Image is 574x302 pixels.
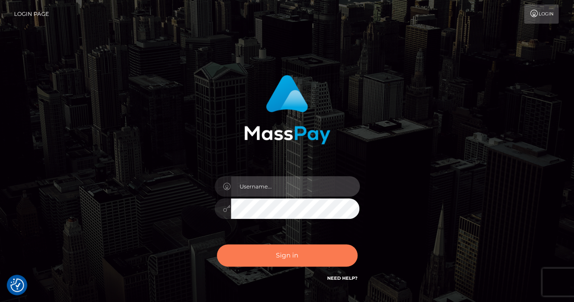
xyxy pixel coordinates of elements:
[244,75,330,144] img: MassPay Login
[327,275,358,281] a: Need Help?
[524,5,559,24] a: Login
[10,278,24,292] button: Consent Preferences
[10,278,24,292] img: Revisit consent button
[14,5,49,24] a: Login Page
[217,244,358,267] button: Sign in
[231,176,360,197] input: Username...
